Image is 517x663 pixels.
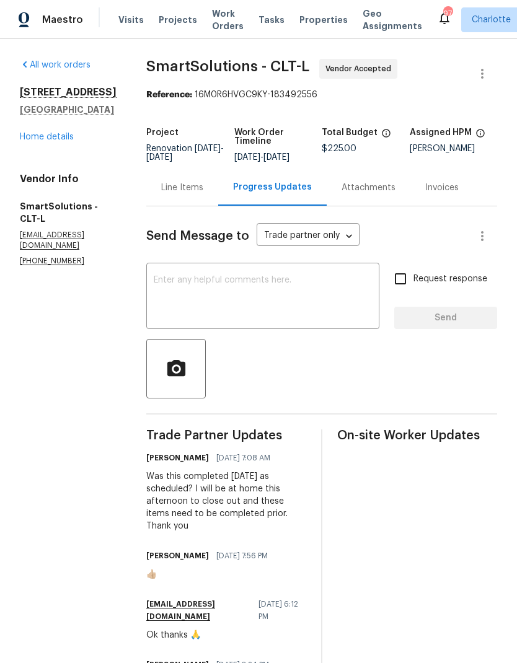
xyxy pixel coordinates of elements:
div: Was this completed [DATE] as scheduled? I will be at home this afternoon to close out and these i... [146,470,306,532]
span: The total cost of line items that have been proposed by Opendoor. This sum includes line items th... [381,128,391,144]
span: Trade Partner Updates [146,429,306,442]
span: [DATE] [263,153,289,162]
span: Work Orders [212,7,244,32]
span: Request response [413,273,487,286]
div: Attachments [342,182,395,194]
h5: SmartSolutions - CLT-L [20,200,117,225]
span: Properties [299,14,348,26]
span: Geo Assignments [363,7,422,32]
span: SmartSolutions - CLT-L [146,59,309,74]
span: - [234,153,289,162]
span: [DATE] 6:12 PM [258,598,299,623]
h6: [PERSON_NAME] [146,452,209,464]
span: [DATE] [195,144,221,153]
div: 97 [443,7,452,20]
h5: Project [146,128,179,137]
span: Charlotte [472,14,511,26]
div: Ok thanks 🙏 [146,629,306,641]
h5: Work Order Timeline [234,128,322,146]
span: [DATE] [234,153,260,162]
span: Renovation [146,144,224,162]
div: 16M0R6HVGC9KY-183492556 [146,89,497,101]
span: - [146,144,224,162]
span: On-site Worker Updates [337,429,497,442]
span: Vendor Accepted [325,63,396,75]
div: 👍🏼 [146,568,275,581]
span: [DATE] 7:56 PM [216,550,268,562]
span: The hpm assigned to this work order. [475,128,485,144]
div: [PERSON_NAME] [410,144,498,153]
div: Line Items [161,182,203,194]
div: Invoices [425,182,459,194]
span: Visits [118,14,144,26]
span: [DATE] [146,153,172,162]
h4: Vendor Info [20,173,117,185]
b: Reference: [146,90,192,99]
a: All work orders [20,61,91,69]
div: Progress Updates [233,181,312,193]
h6: [PERSON_NAME] [146,550,209,562]
h5: Total Budget [322,128,378,137]
span: Send Message to [146,230,249,242]
span: [DATE] 7:08 AM [216,452,270,464]
span: Maestro [42,14,83,26]
span: Tasks [258,15,285,24]
h5: Assigned HPM [410,128,472,137]
div: Trade partner only [257,226,360,247]
span: $225.00 [322,144,356,153]
span: Projects [159,14,197,26]
a: Home details [20,133,74,141]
